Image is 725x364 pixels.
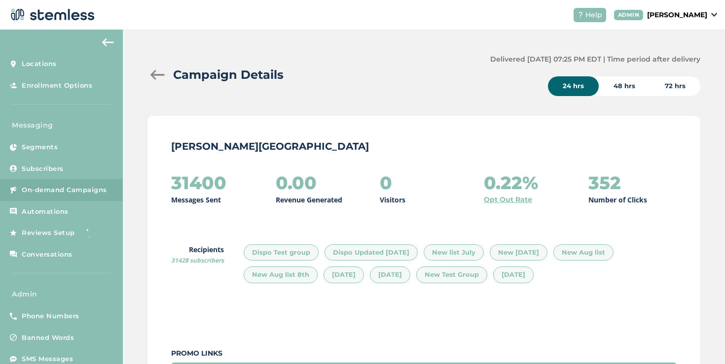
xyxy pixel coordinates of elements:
[22,228,75,238] span: Reviews Setup
[676,317,725,364] iframe: Chat Widget
[22,81,92,91] span: Enrollment Options
[484,173,538,193] h2: 0.22%
[647,10,707,20] p: [PERSON_NAME]
[82,223,102,243] img: glitter-stars-b7820f95.gif
[171,244,224,265] label: Recipients
[8,5,95,25] img: logo-dark-0685b13c.svg
[588,173,621,193] h2: 352
[22,185,107,195] span: On-demand Campaigns
[171,173,226,193] h2: 31400
[171,139,677,153] p: [PERSON_NAME][GEOGRAPHIC_DATA]
[324,266,364,283] div: [DATE]
[588,195,647,205] p: Number of Clicks
[380,173,392,193] h2: 0
[22,333,74,343] span: Banned Words
[711,13,717,17] img: icon_down-arrow-small-66adaf34.svg
[276,195,342,205] p: Revenue Generated
[490,244,547,261] div: New [DATE]
[578,12,583,18] img: icon-help-white-03924b79.svg
[173,66,284,84] h2: Campaign Details
[416,266,487,283] div: New Test Group
[490,54,700,65] label: Delivered [DATE] 07:25 PM EDT | Time period after delivery
[424,244,484,261] div: New list July
[171,348,677,359] label: Promo Links
[22,164,64,174] span: Subscribers
[244,266,318,283] div: New Aug list 8th
[22,311,79,321] span: Phone Numbers
[171,195,221,205] p: Messages Sent
[22,207,69,217] span: Automations
[370,266,410,283] div: [DATE]
[553,244,614,261] div: New Aug list
[244,244,319,261] div: Dispo Test group
[614,10,644,20] div: ADMIN
[22,142,58,152] span: Segments
[380,195,405,205] p: Visitors
[22,250,72,260] span: Conversations
[22,59,57,69] span: Locations
[171,256,224,265] span: 31428 subscribers
[650,76,700,96] div: 72 hrs
[325,244,418,261] div: Dispo Updated [DATE]
[276,173,317,193] h2: 0.00
[102,38,114,46] img: icon-arrow-back-accent-c549486e.svg
[493,266,534,283] div: [DATE]
[585,10,602,20] span: Help
[599,76,650,96] div: 48 hrs
[548,76,599,96] div: 24 hrs
[22,354,73,364] span: SMS Messages
[484,195,532,205] a: Opt Out Rate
